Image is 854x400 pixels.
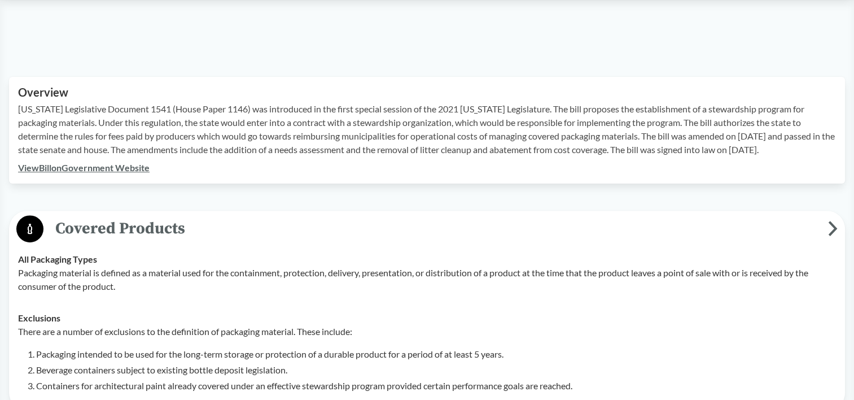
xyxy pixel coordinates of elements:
li: Packaging intended to be used for the long-term storage or protection of a durable product for a ... [36,347,836,361]
p: [US_STATE] Legislative Document 1541 (House Paper 1146) was introduced in the first special sessi... [18,102,836,156]
strong: Exclusions [18,312,60,323]
p: Packaging material is defined as a material used for the containment, protection, delivery, prese... [18,266,836,293]
li: Containers for architectural paint already covered under an effective stewardship program provide... [36,379,836,393]
strong: All Packaging Types [18,254,97,264]
span: Covered Products [43,216,828,241]
h2: Overview [18,86,836,99]
p: There are a number of exclusions to the definition of packaging material. These include: [18,325,836,338]
li: Beverage containers subject to existing bottle deposit legislation. [36,363,836,377]
button: Covered Products [13,215,841,244]
a: ViewBillonGovernment Website [18,162,150,173]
